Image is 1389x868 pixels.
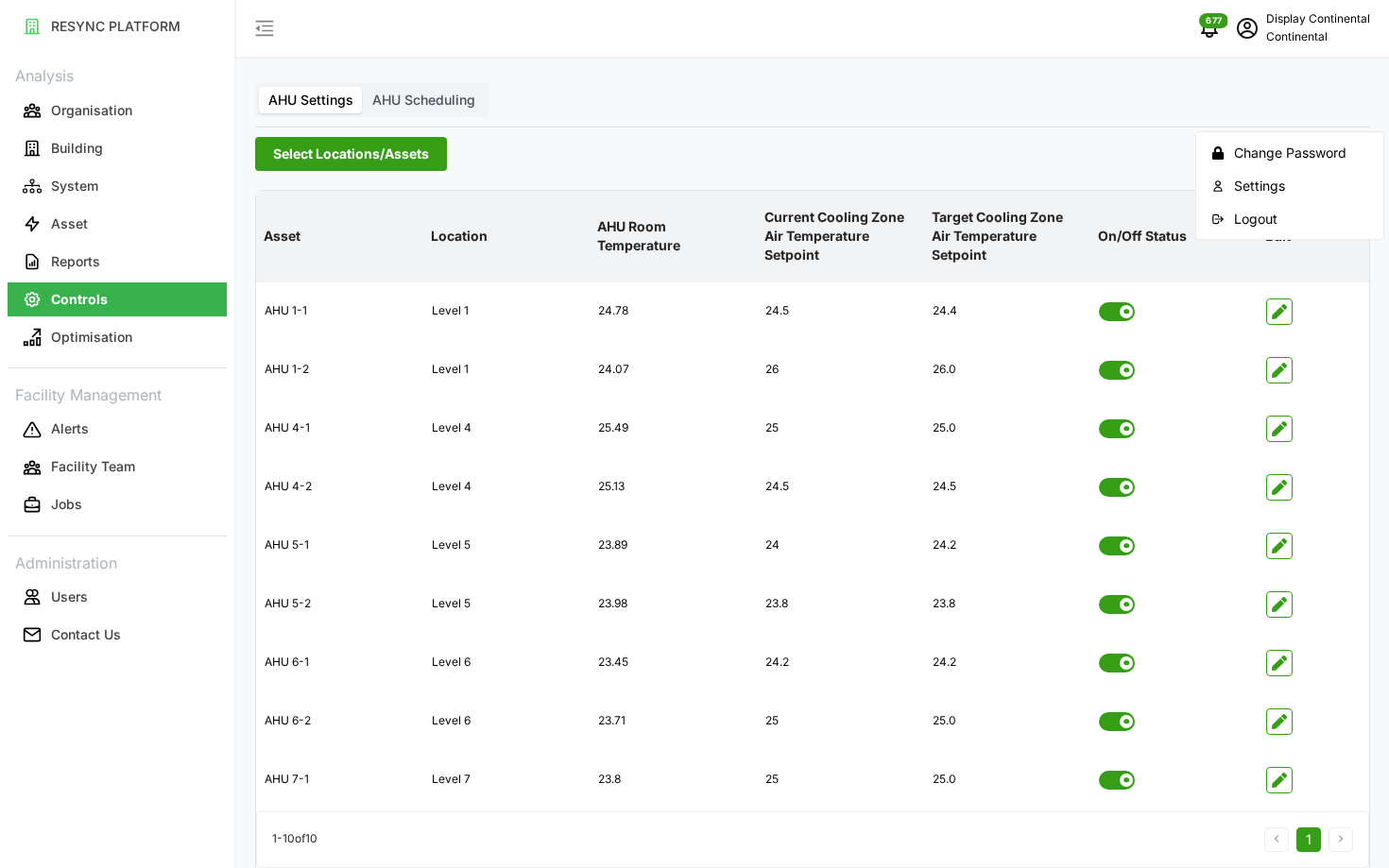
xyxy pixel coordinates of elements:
p: Users [51,587,88,606]
span: 677 [1206,14,1222,27]
div: AHU 5-1 [257,522,422,569]
div: 24.2 [925,639,1090,686]
div: Logout [1234,208,1368,229]
div: Level 1 [424,347,590,393]
div: Level 6 [424,639,590,686]
div: 23.8 [591,757,756,803]
div: 24.07 [591,347,756,393]
div: 25 [758,698,923,744]
div: Level 4 [424,464,590,510]
div: 23.8 [758,581,923,627]
button: Alerts [8,413,227,447]
div: 26.0 [925,347,1090,393]
a: Building [8,129,227,167]
p: Location [427,212,587,261]
button: Asset [8,207,227,241]
p: Continental [1266,28,1370,46]
div: 24 [758,522,923,569]
a: RESYNC PLATFORM [8,8,227,45]
p: Administration [8,548,227,575]
span: Select Locations/Assets [273,138,429,170]
a: Users [8,578,227,616]
div: Level 5 [424,522,590,569]
a: Controls [8,281,227,318]
p: Reports [51,252,100,271]
button: Contact Us [8,618,227,652]
button: Select Locations/Assets [255,137,447,171]
div: 23.98 [591,581,756,627]
a: Contact Us [8,616,227,654]
a: Alerts [8,411,227,449]
p: Contact Us [51,625,121,644]
div: 23.8 [925,581,1090,627]
div: Change Password [1234,142,1368,162]
p: Facility Team [51,457,135,476]
p: Organisation [51,101,132,120]
div: Settings [1234,175,1368,196]
p: System [51,177,98,196]
div: 24.2 [925,522,1090,569]
a: Jobs [8,486,227,524]
p: Optimisation [51,328,132,347]
div: 24.4 [925,288,1090,334]
div: Level 6 [424,698,590,744]
div: Level 1 [424,288,590,334]
div: Level 5 [424,581,590,627]
div: 25 [758,405,923,451]
div: AHU 7-1 [257,757,422,803]
div: 25.13 [591,464,756,510]
button: Organisation [8,94,227,128]
div: AHU 1-1 [257,288,422,334]
button: notifications [1191,9,1228,47]
div: AHU 4-2 [257,464,422,510]
p: Analysis [8,60,227,88]
p: 1 - 10 of 10 [272,831,317,849]
p: Asset [51,214,88,233]
span: AHU Scheduling [372,92,475,108]
div: 25.0 [925,698,1090,744]
a: Facility Team [8,449,227,486]
p: RESYNC PLATFORM [51,17,180,36]
p: AHU Room Temperature [593,202,753,271]
div: 26 [758,347,923,393]
div: 24.5 [758,288,923,334]
div: AHU 1-2 [257,347,422,393]
p: Alerts [51,419,89,438]
div: 25.0 [925,405,1090,451]
div: 24.5 [758,464,923,510]
button: System [8,169,227,203]
button: RESYNC PLATFORM [8,9,227,43]
div: 25 [758,757,923,803]
div: 23.89 [591,522,756,569]
button: Optimisation [8,320,227,354]
p: On/Off Status [1094,212,1254,261]
div: AHU 6-1 [257,639,422,686]
div: 24.78 [591,288,756,334]
div: 23.71 [591,698,756,744]
div: AHU 6-2 [257,698,422,744]
button: Jobs [8,488,227,522]
p: Display Continental [1266,10,1370,28]
button: 1 [1296,827,1321,852]
div: AHU 4-1 [257,405,422,451]
div: 24.5 [925,464,1090,510]
span: AHU Settings [268,92,353,108]
button: Controls [8,282,227,316]
div: 24.2 [758,639,923,686]
a: System [8,167,227,205]
p: Asset [260,212,420,261]
p: Current Cooling Zone Air Temperature Setpoint [761,193,920,281]
div: 25.0 [925,757,1090,803]
div: 23.45 [591,639,756,686]
p: Controls [51,290,108,309]
div: Level 4 [424,405,590,451]
a: Organisation [8,92,227,129]
p: Jobs [51,495,82,514]
a: Reports [8,243,227,281]
a: Optimisation [8,318,227,356]
p: Facility Management [8,380,227,407]
p: Building [51,139,103,158]
p: Target Cooling Zone Air Temperature Setpoint [928,193,1088,281]
div: AHU 5-2 [257,581,422,627]
button: Facility Team [8,451,227,485]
